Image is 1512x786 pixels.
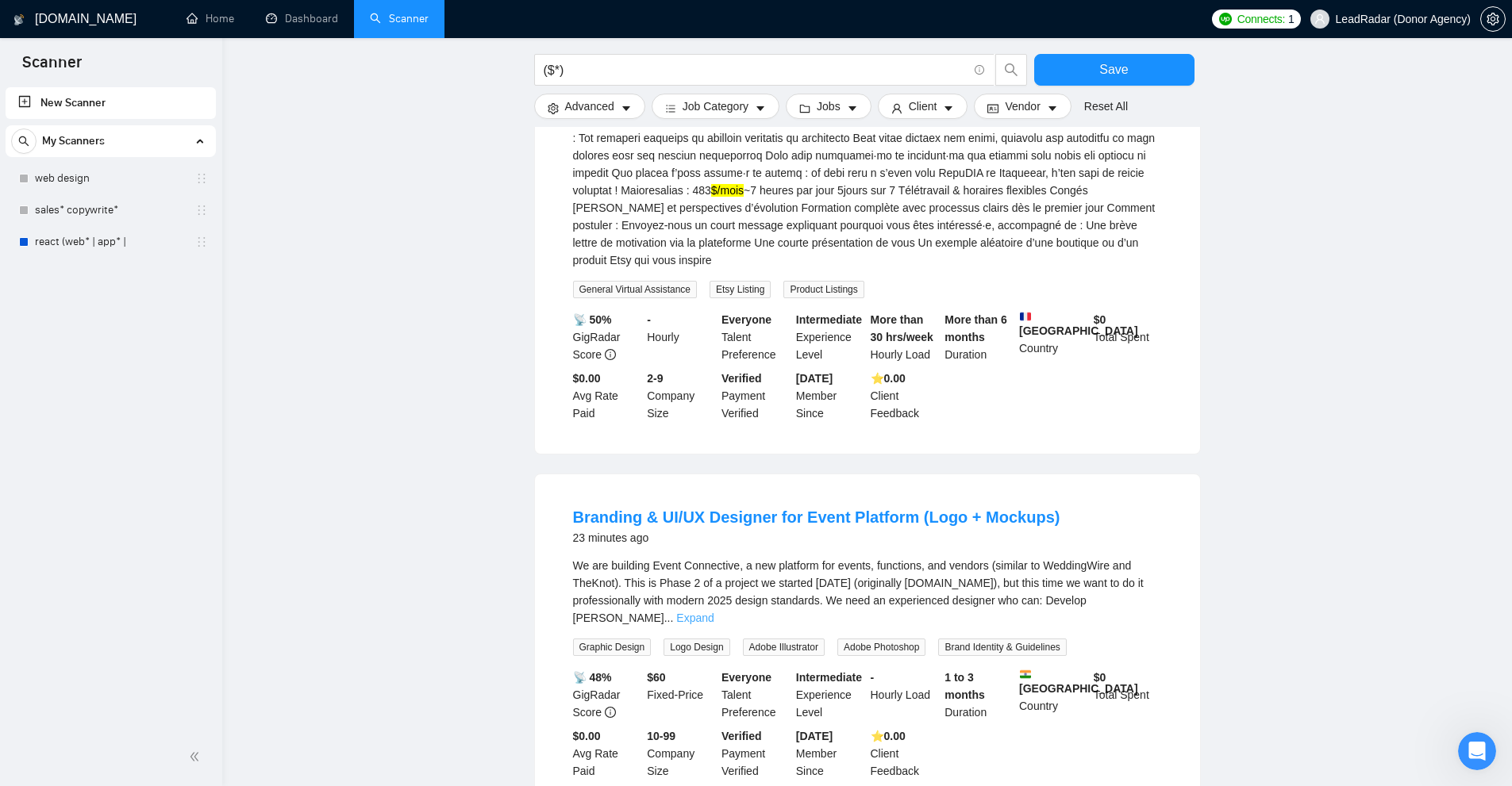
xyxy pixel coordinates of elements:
[570,311,644,363] div: GigRadar Score
[18,87,203,119] a: New Scanner
[1020,669,1031,680] img: 🇮🇳
[755,102,766,114] span: caret-down
[1084,98,1128,115] a: Reset All
[644,669,718,721] div: Fixed-Price
[544,60,968,80] input: Search Freelance Jobs...
[13,7,25,33] img: logo
[871,730,906,742] b: ⭐️ 0.00
[573,372,601,385] b: $0.00
[718,727,793,780] div: Payment Verified
[266,12,338,25] a: dashboardDashboard
[195,236,208,248] span: holder
[796,372,833,385] b: [DATE]
[573,313,612,326] b: 📡 50%
[796,671,862,684] b: Intermediate
[1019,311,1138,337] b: [GEOGRAPHIC_DATA]
[573,281,698,298] span: General Virtual Assistance
[605,349,616,360] span: info-circle
[1481,13,1505,25] span: setting
[35,226,186,258] a: react (web* | app* |
[665,102,676,114] span: bars
[796,730,833,742] b: [DATE]
[987,102,998,114] span: idcard
[1005,98,1040,115] span: Vendor
[676,612,714,624] a: Expand
[868,669,942,721] div: Hourly Load
[573,528,1060,547] div: 23 minutes ago
[837,638,925,656] span: Adobe Photoshop
[793,370,868,422] div: Member Since
[570,669,644,721] div: GigRadar Score
[195,204,208,217] span: holder
[793,669,868,721] div: Experience Level
[868,311,942,363] div: Hourly Load
[573,557,1162,627] div: We are building Event Connective, a new platform for events, functions, and vendors (similar to W...
[187,12,234,25] a: homeHome
[721,730,762,742] b: Verified
[1016,311,1091,363] div: Country
[718,370,793,422] div: Payment Verified
[941,311,1016,363] div: Duration
[941,669,1016,721] div: Duration
[1288,10,1295,28] span: 1
[664,638,729,656] span: Logo Design
[644,727,718,780] div: Company Size
[871,313,933,343] b: More than 30 hrs/week
[370,12,429,25] a: searchScanner
[847,102,858,114] span: caret-down
[42,125,105,157] span: My Scanners
[793,727,868,780] div: Member Since
[1016,669,1091,721] div: Country
[647,671,665,684] b: $ 60
[1034,54,1195,86] button: Save
[721,313,771,326] b: Everyone
[35,163,186,194] a: web design
[817,98,841,115] span: Jobs
[1458,732,1496,770] iframe: Intercom live chat
[644,370,718,422] div: Company Size
[878,94,968,119] button: userClientcaret-down
[868,727,942,780] div: Client Feedback
[1480,6,1506,32] button: setting
[647,372,663,385] b: 2-9
[652,94,779,119] button: barsJob Categorycaret-down
[796,313,862,326] b: Intermediate
[721,671,771,684] b: Everyone
[573,671,612,684] b: 📡 48%
[974,94,1071,119] button: idcardVendorcaret-down
[664,612,674,624] span: ...
[1091,311,1165,363] div: Total Spent
[743,638,825,656] span: Adobe Illustrator
[605,707,616,718] span: info-circle
[621,102,632,114] span: caret-down
[12,136,36,147] span: search
[721,372,762,385] b: Verified
[1047,102,1058,114] span: caret-down
[6,125,216,258] li: My Scanners
[799,102,810,114] span: folder
[783,281,864,298] span: Product Listings
[189,749,205,765] span: double-left
[647,313,651,326] b: -
[718,311,793,363] div: Talent Preference
[1314,13,1325,25] span: user
[871,372,906,385] b: ⭐️ 0.00
[35,194,186,226] a: sales* copywrite*
[11,128,37,154] button: search
[718,669,793,721] div: Talent Preference
[943,102,954,114] span: caret-down
[570,370,644,422] div: Avg Rate Paid
[1019,669,1138,695] b: [GEOGRAPHIC_DATA]
[570,727,644,780] div: Avg Rate Paid
[945,671,985,701] b: 1 to 3 months
[945,313,1007,343] b: More than 6 months
[1237,10,1285,28] span: Connects:
[573,730,601,742] b: $0.00
[1099,59,1128,79] span: Save
[1480,13,1506,25] a: setting
[871,671,875,684] b: -
[868,370,942,422] div: Client Feedback
[573,508,1060,526] a: Branding & UI/UX Designer for Event Platform (Logo + Mockups)
[909,98,937,115] span: Client
[565,98,614,115] span: Advanced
